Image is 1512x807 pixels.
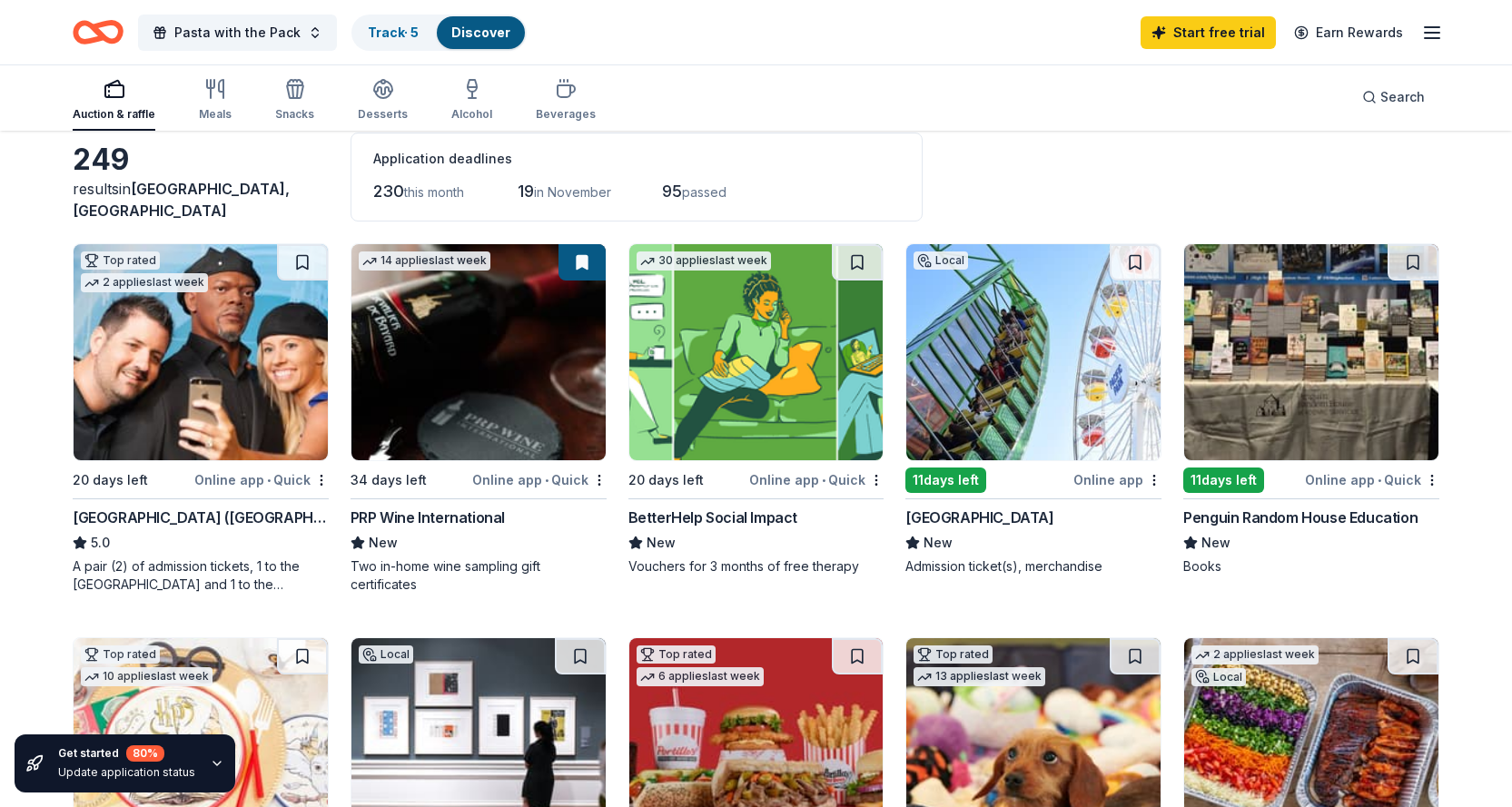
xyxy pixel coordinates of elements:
[81,645,160,664] div: Top rated
[358,107,408,122] div: Desserts
[905,507,1053,528] div: [GEOGRAPHIC_DATA]
[905,557,1161,576] div: Admission ticket(s), merchandise
[73,107,155,122] div: Auction & raffle
[199,107,232,122] div: Meals
[1380,86,1425,108] span: Search
[351,243,607,594] a: Image for PRP Wine International14 applieslast week34 days leftOnline app•QuickPRP Wine Internati...
[518,182,534,201] span: 19
[545,473,548,487] span: •
[267,473,271,487] span: •
[351,15,527,51] button: Track· 5Discover
[1305,468,1439,491] div: Online app Quick
[914,251,968,270] div: Local
[73,469,148,491] div: 20 days left
[1141,16,1276,49] a: Start free trial
[73,71,155,131] button: Auction & raffle
[451,107,492,122] div: Alcohol
[628,243,884,576] a: Image for BetterHelp Social Impact30 applieslast week20 days leftOnline app•QuickBetterHelp Socia...
[637,251,771,271] div: 30 applies last week
[629,244,884,460] img: Image for BetterHelp Social Impact
[126,745,164,762] div: 80 %
[905,467,986,493] div: 11 days left
[1183,243,1439,576] a: Image for Penguin Random House Education11days leftOnline app•QuickPenguin Random House Education...
[404,184,464,200] span: this month
[1201,532,1230,554] span: New
[628,469,704,491] div: 20 days left
[647,532,676,554] span: New
[351,557,607,594] div: Two in-home wine sampling gift certificates
[174,22,301,44] span: Pasta with the Pack
[91,532,110,554] span: 5.0
[1191,645,1319,664] div: 2 applies last week
[358,71,408,131] button: Desserts
[906,244,1161,460] img: Image for Pacific Park
[1348,79,1439,115] button: Search
[1283,16,1414,49] a: Earn Rewards
[81,251,160,270] div: Top rated
[359,251,490,271] div: 14 applies last week
[58,745,195,762] div: Get started
[351,469,427,491] div: 34 days left
[73,507,329,528] div: [GEOGRAPHIC_DATA] ([GEOGRAPHIC_DATA])
[73,557,329,594] div: A pair (2) of admission tickets, 1 to the [GEOGRAPHIC_DATA] and 1 to the [GEOGRAPHIC_DATA]
[637,667,764,686] div: 6 applies last week
[81,667,212,686] div: 10 applies last week
[275,107,314,122] div: Snacks
[74,244,328,460] img: Image for Hollywood Wax Museum (Hollywood)
[351,244,606,460] img: Image for PRP Wine International
[368,25,419,40] a: Track· 5
[682,184,726,200] span: passed
[472,468,607,491] div: Online app Quick
[822,473,825,487] span: •
[199,71,232,131] button: Meals
[1073,468,1161,491] div: Online app
[1184,244,1438,460] img: Image for Penguin Random House Education
[534,184,611,200] span: in November
[905,243,1161,576] a: Image for Pacific ParkLocal11days leftOnline app[GEOGRAPHIC_DATA]NewAdmission ticket(s), merchandise
[73,180,290,220] span: in
[914,667,1045,686] div: 13 applies last week
[924,532,953,554] span: New
[73,11,124,54] a: Home
[536,71,596,131] button: Beverages
[628,557,884,576] div: Vouchers for 3 months of free therapy
[914,645,993,664] div: Top rated
[369,532,398,554] span: New
[73,142,329,178] div: 249
[373,148,900,170] div: Application deadlines
[351,507,505,528] div: PRP Wine International
[1183,557,1439,576] div: Books
[58,765,195,780] div: Update application status
[1183,507,1418,528] div: Penguin Random House Education
[1191,668,1246,686] div: Local
[73,243,329,594] a: Image for Hollywood Wax Museum (Hollywood)Top rated2 applieslast week20 days leftOnline app•Quick...
[73,178,329,221] div: results
[637,645,716,664] div: Top rated
[373,182,404,201] span: 230
[662,182,682,201] span: 95
[81,273,208,292] div: 2 applies last week
[73,180,290,220] span: [GEOGRAPHIC_DATA], [GEOGRAPHIC_DATA]
[749,468,884,491] div: Online app Quick
[138,15,337,51] button: Pasta with the Pack
[1378,473,1381,487] span: •
[275,71,314,131] button: Snacks
[1183,467,1264,493] div: 11 days left
[359,645,413,664] div: Local
[628,507,797,528] div: BetterHelp Social Impact
[451,71,492,131] button: Alcohol
[451,25,510,40] a: Discover
[194,468,329,491] div: Online app Quick
[536,107,596,122] div: Beverages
